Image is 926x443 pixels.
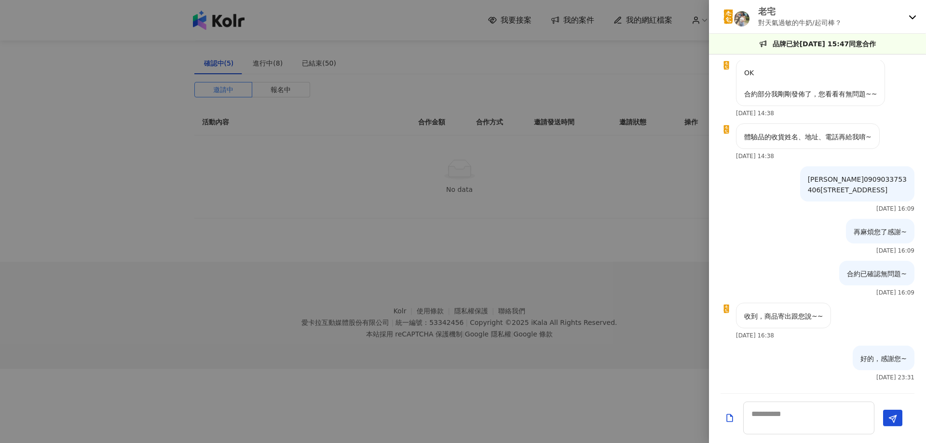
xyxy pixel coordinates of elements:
[847,268,907,279] p: 合約已確認無問題~
[773,39,876,49] p: 品牌已於[DATE] 15:47同意合作
[736,153,774,160] p: [DATE] 14:38
[876,205,914,212] p: [DATE] 16:09
[744,311,823,322] p: 收到，商品寄出跟您說~~
[736,110,774,117] p: [DATE] 14:38
[808,174,907,195] p: [PERSON_NAME]0909033753 406[STREET_ADDRESS]
[860,353,907,364] p: 好的，感謝您~
[854,227,907,237] p: 再麻煩您了感謝~
[719,7,738,27] img: KOL Avatar
[744,67,877,99] p: OK 合約部分我剛剛發佈了，您看看有無問題~~
[721,123,732,135] img: KOL Avatar
[736,332,774,339] p: [DATE] 16:38
[725,410,735,427] button: Add a file
[876,374,914,381] p: [DATE] 23:31
[876,289,914,296] p: [DATE] 16:09
[758,17,842,28] p: 對天氣過敏的牛奶/起司棒？
[734,11,749,27] img: KOL Avatar
[883,410,902,426] button: Send
[744,132,872,142] p: 體驗品的收貨姓名、地址、電話再給我唷~
[721,59,732,71] img: KOL Avatar
[876,247,914,254] p: [DATE] 16:09
[758,5,842,17] p: 老宅
[721,303,732,314] img: KOL Avatar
